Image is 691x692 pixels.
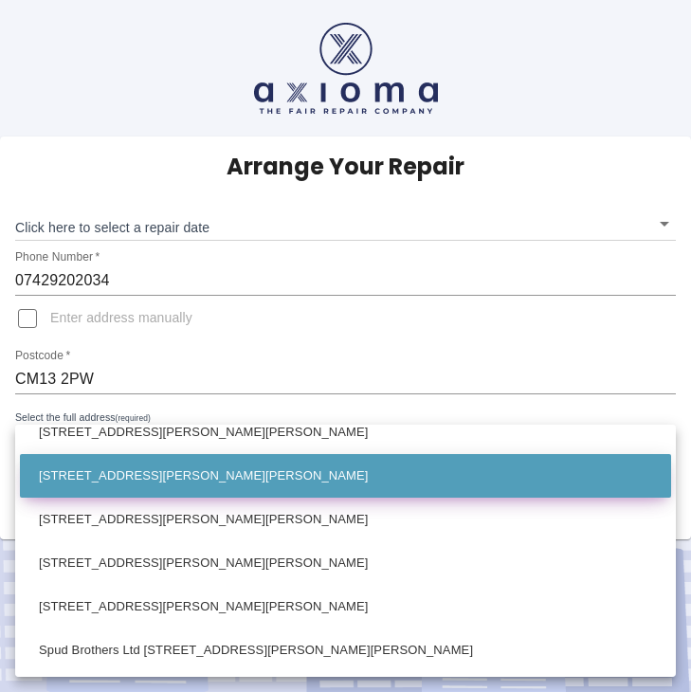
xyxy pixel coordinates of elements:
li: Spud Brothers Ltd [STREET_ADDRESS][PERSON_NAME][PERSON_NAME] [20,628,671,672]
li: [STREET_ADDRESS][PERSON_NAME][PERSON_NAME] [20,498,671,541]
li: [STREET_ADDRESS][PERSON_NAME][PERSON_NAME] [20,454,671,498]
li: [STREET_ADDRESS][PERSON_NAME][PERSON_NAME] [20,541,671,585]
li: [STREET_ADDRESS][PERSON_NAME][PERSON_NAME] [20,585,671,628]
li: [STREET_ADDRESS][PERSON_NAME][PERSON_NAME] [20,410,671,454]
